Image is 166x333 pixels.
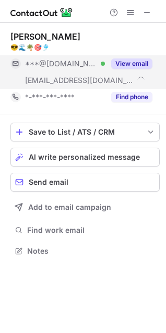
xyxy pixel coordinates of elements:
[25,59,97,68] span: ***@[DOMAIN_NAME]
[29,128,141,136] div: Save to List / ATS / CRM
[10,43,160,52] div: 😎🌊🌴🎯🎐
[10,173,160,192] button: Send email
[10,6,73,19] img: ContactOut v5.3.10
[111,58,152,69] button: Reveal Button
[29,153,140,161] span: AI write personalized message
[10,31,80,42] div: [PERSON_NAME]
[111,92,152,102] button: Reveal Button
[29,178,68,186] span: Send email
[10,198,160,217] button: Add to email campaign
[10,123,160,141] button: save-profile-one-click
[10,148,160,166] button: AI write personalized message
[28,203,111,211] span: Add to email campaign
[10,244,160,258] button: Notes
[25,76,134,85] span: [EMAIL_ADDRESS][DOMAIN_NAME]
[27,225,156,235] span: Find work email
[27,246,156,256] span: Notes
[10,223,160,237] button: Find work email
